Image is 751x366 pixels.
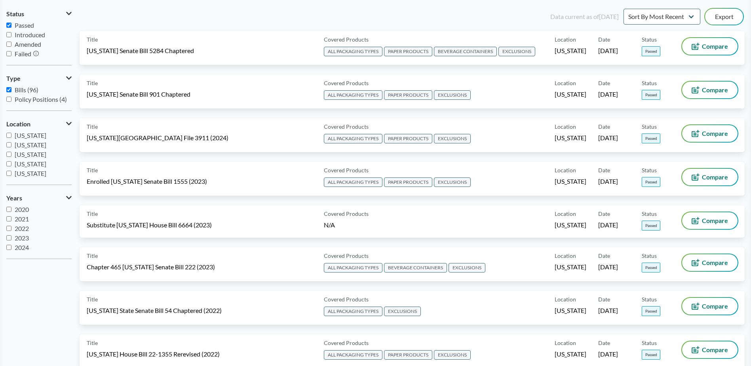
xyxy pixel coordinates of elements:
input: Amended [6,42,11,47]
span: [US_STATE] [555,90,586,99]
span: Location [555,122,576,131]
span: Covered Products [324,339,369,347]
span: [US_STATE] State Senate Bill 54 Chaptered (2022) [87,306,222,315]
span: Location [6,120,30,128]
span: Status [642,35,657,44]
span: Enrolled [US_STATE] Senate Bill 1555 (2023) [87,177,207,186]
span: Location [555,339,576,347]
span: Date [598,79,610,87]
span: PAPER PRODUCTS [384,177,432,187]
span: Covered Products [324,79,369,87]
span: Passed [642,177,660,187]
span: [DATE] [598,46,618,55]
span: 2022 [15,225,29,232]
span: Date [598,295,610,303]
span: Title [87,79,98,87]
span: Passed [642,263,660,273]
span: Passed [642,350,660,360]
span: Passed [15,21,34,29]
span: PAPER PRODUCTS [384,90,432,100]
span: EXCLUSIONS [434,177,471,187]
span: PAPER PRODUCTS [384,47,432,56]
span: Failed [15,50,31,57]
span: Compare [702,347,728,353]
button: Compare [682,341,738,358]
span: EXCLUSIONS [434,90,471,100]
span: [US_STATE] Senate Bill 5284 Chaptered [87,46,194,55]
span: Title [87,252,98,260]
span: Type [6,75,21,82]
button: Compare [682,254,738,271]
span: Status [642,166,657,174]
span: [US_STATE] Senate Bill 901 Chaptered [87,90,190,99]
span: Status [642,210,657,218]
span: 2023 [15,234,29,242]
span: Covered Products [324,295,369,303]
span: EXCLUSIONS [449,263,485,273]
span: N/A [324,221,335,229]
input: Policy Positions (4) [6,97,11,102]
button: Compare [682,125,738,142]
input: [US_STATE] [6,161,11,166]
span: Status [642,252,657,260]
span: Status [642,79,657,87]
span: BEVERAGE CONTAINERS [384,263,447,273]
span: Location [555,35,576,44]
span: [DATE] [598,350,618,358]
span: [US_STATE] [15,151,46,158]
span: BEVERAGE CONTAINERS [434,47,497,56]
span: Location [555,252,576,260]
span: Title [87,210,98,218]
span: Date [598,35,610,44]
span: [US_STATE] [555,306,586,315]
span: Date [598,210,610,218]
span: Passed [642,133,660,143]
span: Passed [642,221,660,231]
input: 2024 [6,245,11,250]
span: 2021 [15,215,29,223]
span: ALL PACKAGING TYPES [324,47,382,56]
span: [DATE] [598,177,618,186]
input: [US_STATE] [6,152,11,157]
span: Title [87,166,98,174]
span: Title [87,339,98,347]
span: ALL PACKAGING TYPES [324,177,382,187]
input: 2022 [6,226,11,231]
span: Compare [702,259,728,266]
span: Date [598,252,610,260]
span: [US_STATE] [555,133,586,142]
span: [US_STATE] [15,141,46,149]
input: 2021 [6,216,11,221]
span: Location [555,79,576,87]
button: Years [6,191,72,205]
span: [DATE] [598,263,618,271]
button: Compare [682,82,738,98]
span: Passed [642,46,660,56]
span: [US_STATE] [15,170,46,177]
span: ALL PACKAGING TYPES [324,263,382,273]
span: [DATE] [598,133,618,142]
input: Passed [6,23,11,28]
span: Compare [702,174,728,180]
span: Status [642,122,657,131]
input: [US_STATE] [6,142,11,147]
span: EXCLUSIONS [498,47,535,56]
span: [DATE] [598,306,618,315]
span: Introduced [15,31,45,38]
span: Status [642,295,657,303]
span: Date [598,339,610,347]
span: [US_STATE] House Bill 22-1355 Rerevised (2022) [87,350,220,358]
input: Bills (96) [6,87,11,92]
span: Location [555,166,576,174]
span: Policy Positions (4) [15,95,67,103]
span: Compare [702,130,728,137]
span: Location [555,210,576,218]
button: Compare [682,212,738,229]
input: 2020 [6,207,11,212]
span: Covered Products [324,166,369,174]
input: 2023 [6,235,11,240]
button: Compare [682,169,738,185]
span: Title [87,122,98,131]
span: PAPER PRODUCTS [384,350,432,360]
input: Failed [6,51,11,56]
